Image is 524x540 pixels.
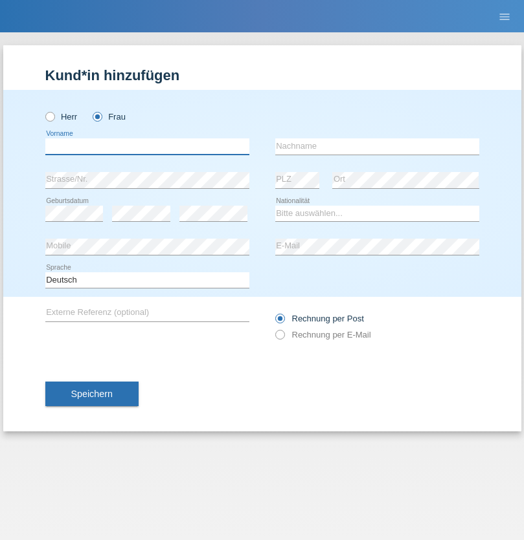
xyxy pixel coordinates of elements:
input: Rechnung per E-Mail [275,330,284,346]
i: menu [498,10,511,23]
input: Rechnung per Post [275,314,284,330]
label: Herr [45,112,78,122]
h1: Kund*in hinzufügen [45,67,479,83]
input: Herr [45,112,54,120]
input: Frau [93,112,101,120]
span: Speichern [71,389,113,399]
a: menu [492,12,518,20]
label: Frau [93,112,126,122]
label: Rechnung per E-Mail [275,330,371,340]
label: Rechnung per Post [275,314,364,323]
button: Speichern [45,382,139,406]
